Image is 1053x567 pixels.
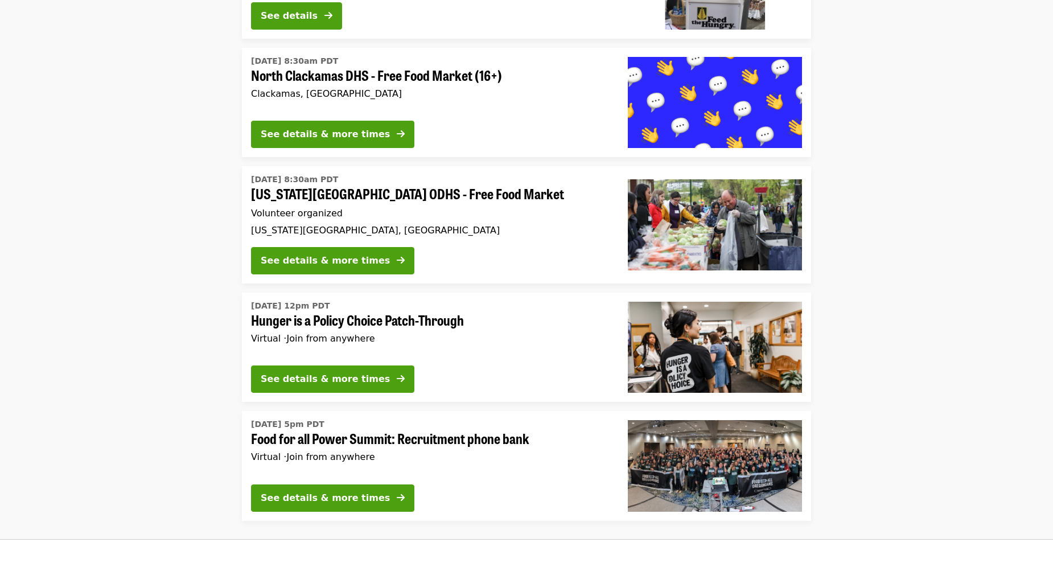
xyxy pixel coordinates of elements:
[251,55,338,67] time: [DATE] 8:30am PDT
[251,451,375,462] span: Virtual ·
[261,9,318,23] div: See details
[242,166,811,283] a: See details for "Oregon City ODHS - Free Food Market"
[397,129,405,139] i: arrow-right icon
[242,293,811,402] a: See details for "Hunger is a Policy Choice Patch-Through"
[261,254,390,268] div: See details & more times
[251,365,414,393] button: See details & more times
[251,225,610,236] div: [US_STATE][GEOGRAPHIC_DATA], [GEOGRAPHIC_DATA]
[251,312,610,328] span: Hunger is a Policy Choice Patch-Through
[397,255,405,266] i: arrow-right icon
[261,491,390,505] div: See details & more times
[251,247,414,274] button: See details & more times
[261,372,390,386] div: See details & more times
[628,179,802,270] img: Oregon City ODHS - Free Food Market organized by Oregon Food Bank
[251,121,414,148] button: See details & more times
[251,418,324,430] time: [DATE] 5pm PDT
[397,373,405,384] i: arrow-right icon
[628,57,802,148] img: North Clackamas DHS - Free Food Market (16+) organized by Oregon Food Bank
[251,430,610,447] span: Food for all Power Summit: Recruitment phone bank
[628,302,802,393] img: Hunger is a Policy Choice Patch-Through organized by Oregon Food Bank
[261,128,390,141] div: See details & more times
[324,10,332,21] i: arrow-right icon
[251,484,414,512] button: See details & more times
[251,333,375,344] span: Virtual ·
[251,208,343,219] span: Volunteer organized
[242,48,811,157] a: See details for "North Clackamas DHS - Free Food Market (16+)"
[628,420,802,511] img: Food for all Power Summit: Recruitment phone bank organized by Oregon Food Bank
[286,451,375,462] span: Join from anywhere
[242,411,811,520] a: See details for "Food for all Power Summit: Recruitment phone bank"
[251,88,610,99] div: Clackamas, [GEOGRAPHIC_DATA]
[251,186,610,202] span: [US_STATE][GEOGRAPHIC_DATA] ODHS - Free Food Market
[251,67,610,84] span: North Clackamas DHS - Free Food Market (16+)
[286,333,375,344] span: Join from anywhere
[397,492,405,503] i: arrow-right icon
[251,2,342,30] button: See details
[251,174,338,186] time: [DATE] 8:30am PDT
[251,300,330,312] time: [DATE] 12pm PDT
